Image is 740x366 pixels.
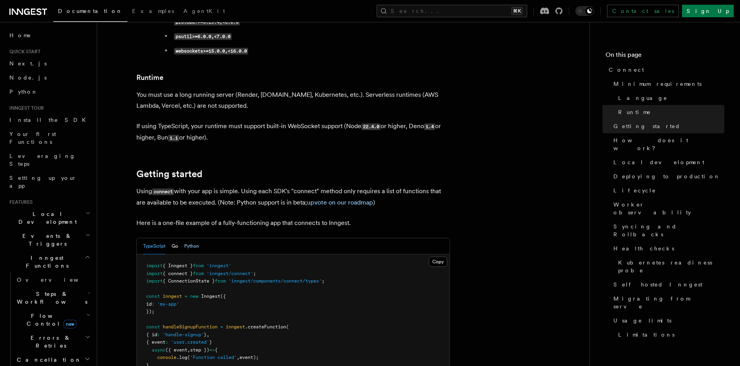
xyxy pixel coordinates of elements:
[165,339,168,345] span: :
[163,332,204,337] span: 'handle-signup'
[6,199,33,205] span: Features
[613,187,656,194] span: Lifecycle
[607,5,679,17] a: Contact sales
[615,91,724,105] a: Language
[184,238,199,254] button: Python
[9,74,47,81] span: Node.js
[174,33,232,40] code: psutil>=6.0.0,<7.0.0
[146,309,154,314] span: });
[204,332,207,337] span: }
[17,277,98,283] span: Overview
[14,334,85,350] span: Errors & Retries
[613,122,680,130] span: Getting started
[179,2,230,21] a: AgentKit
[9,153,76,167] span: Leveraging Steps
[610,219,724,241] a: Syncing and Rollbacks
[146,271,163,276] span: import
[152,301,154,307] span: :
[136,72,163,83] a: Runtime
[201,294,220,299] span: Inngest
[136,169,202,179] a: Getting started
[127,2,179,21] a: Examples
[6,127,92,149] a: Your first Functions
[610,313,724,328] a: Usage limits
[157,301,179,307] span: 'my-app'
[9,131,56,145] span: Your first Functions
[6,113,92,127] a: Install the SDK
[207,263,231,268] span: 'inngest'
[193,263,204,268] span: from
[9,175,77,189] span: Setting up your app
[163,271,193,276] span: { connect }
[146,332,157,337] span: { id
[209,339,212,345] span: }
[429,257,447,267] button: Copy
[14,287,92,309] button: Steps & Workflows
[6,56,92,71] a: Next.js
[215,347,218,353] span: {
[136,89,450,111] p: You must use a long running server (Render, [DOMAIN_NAME], Kubernetes, etc.). Serverless runtimes...
[9,60,47,67] span: Next.js
[229,278,322,284] span: 'inngest/components/connect/types'
[618,331,675,339] span: Limitations
[610,169,724,183] a: Deploying to production
[136,217,450,228] p: Here is a one-file example of a fully-functioning app that connects to Inngest.
[610,155,724,169] a: Local development
[6,49,40,55] span: Quick start
[613,158,704,166] span: Local development
[361,123,381,130] code: 22.4.0
[613,201,724,216] span: Worker observability
[610,292,724,313] a: Migrating from serve
[146,294,160,299] span: const
[190,294,198,299] span: new
[613,245,674,252] span: Health checks
[168,135,179,141] code: 1.1
[207,332,209,337] span: ,
[286,324,289,330] span: (
[610,197,724,219] a: Worker observability
[613,172,720,180] span: Deploying to production
[176,355,187,360] span: .log
[14,290,87,306] span: Steps & Workflows
[610,133,724,155] a: How does it work?
[245,324,286,330] span: .createFunction
[511,7,522,15] kbd: ⌘K
[6,229,92,251] button: Events & Triggers
[146,324,160,330] span: const
[63,320,76,328] span: new
[163,278,215,284] span: { ConnectionState }
[6,207,92,229] button: Local Development
[14,309,92,331] button: Flow Controlnew
[143,238,165,254] button: TypeScript
[215,278,226,284] span: from
[174,48,248,54] code: websockets>=15.0.0,<16.0.0
[9,31,31,39] span: Home
[185,294,187,299] span: =
[682,5,734,17] a: Sign Up
[146,278,163,284] span: import
[575,6,594,16] button: Toggle dark mode
[226,324,245,330] span: inngest
[615,105,724,119] a: Runtime
[618,94,667,102] span: Language
[606,50,724,63] h4: On this page
[9,117,91,123] span: Install the SDK
[613,136,724,152] span: How does it work?
[613,223,724,238] span: Syncing and Rollbacks
[615,328,724,342] a: Limitations
[183,8,225,14] span: AgentKit
[322,278,325,284] span: ;
[152,188,174,195] code: connect
[618,108,651,116] span: Runtime
[9,89,38,95] span: Python
[193,271,204,276] span: from
[424,123,435,130] code: 1.4
[606,63,724,77] a: Connect
[6,28,92,42] a: Home
[618,259,724,274] span: Kubernetes readiness probe
[613,80,702,88] span: Minimum requirements
[610,183,724,197] a: Lifecycle
[163,294,182,299] span: inngest
[610,119,724,133] a: Getting started
[157,355,176,360] span: console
